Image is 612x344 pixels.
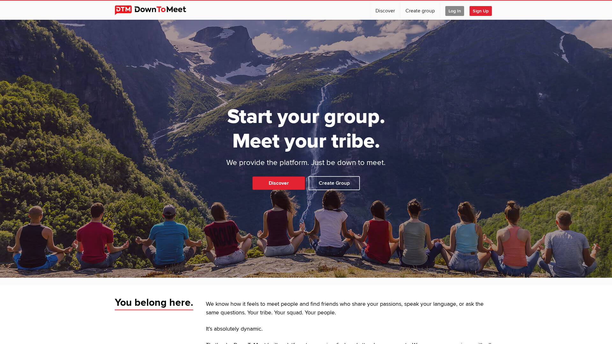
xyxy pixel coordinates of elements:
[370,1,400,20] a: Discover
[206,300,497,317] p: We know how it feels to meet people and find friends who share your passions, speak your language...
[206,325,497,333] p: It’s absolutely dynamic.
[115,296,193,310] span: You belong here.
[202,104,410,154] h1: Start your group. Meet your tribe.
[252,176,305,190] a: Discover
[470,1,497,20] a: Sign Up
[115,5,196,15] img: DownToMeet
[445,6,464,16] span: Log In
[309,176,360,190] a: Create Group
[440,1,469,20] a: Log In
[470,6,492,16] span: Sign Up
[400,1,440,20] a: Create group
